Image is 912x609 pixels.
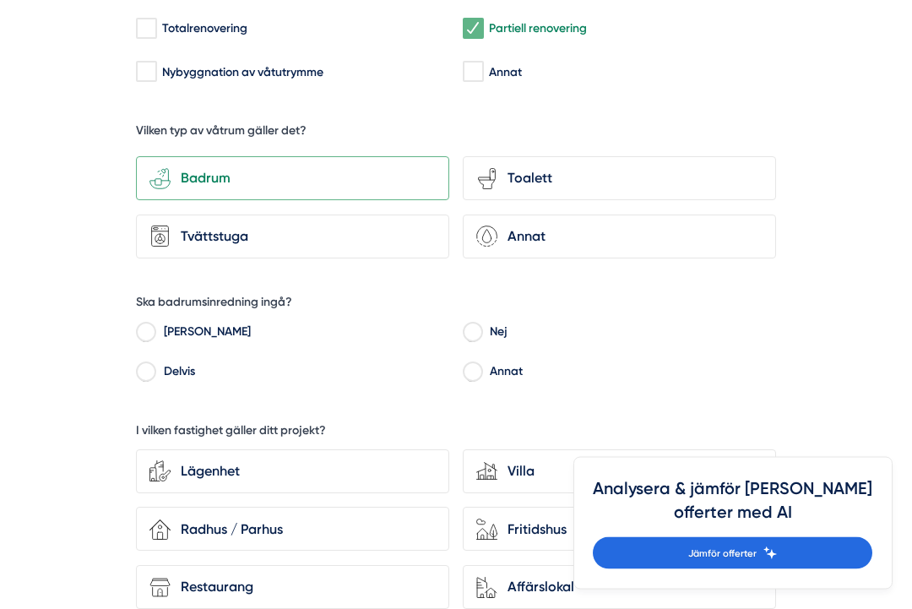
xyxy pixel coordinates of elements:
[136,367,155,383] input: Delvis
[463,21,482,38] input: Partiell renovering
[136,21,155,38] input: Totalrenovering
[463,64,482,81] input: Annat
[688,546,757,561] span: Jämför offerter
[155,362,450,387] label: Delvis
[593,537,872,569] a: Jämför offerter
[136,295,292,316] h5: Ska badrumsinredning ingå?
[481,322,776,347] label: Nej
[593,477,872,537] h4: Analysera & jämför [PERSON_NAME] offerter med AI
[136,64,155,81] input: Nybyggnation av våtutrymme
[136,423,326,444] h5: I vilken fastighet gäller ditt projekt?
[136,123,307,144] h5: Vilken typ av våtrum gäller det?
[463,328,482,343] input: Nej
[481,362,776,387] label: Annat
[155,322,450,347] label: [PERSON_NAME]
[136,328,155,343] input: Ja
[463,367,482,383] input: Annat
